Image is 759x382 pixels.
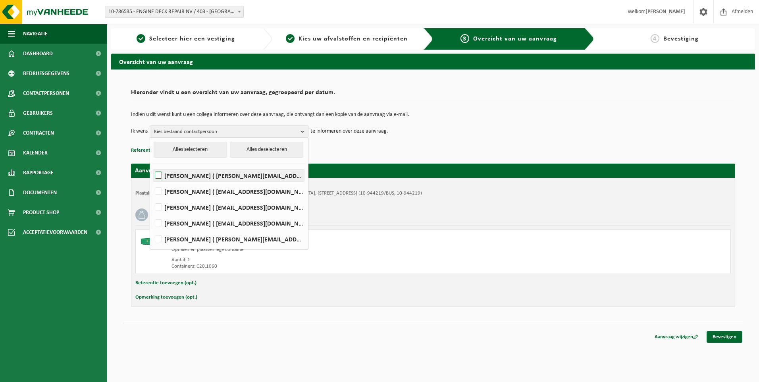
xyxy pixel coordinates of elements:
[153,233,304,245] label: [PERSON_NAME] ( [PERSON_NAME][EMAIL_ADDRESS][DOMAIN_NAME] )
[135,278,196,288] button: Referentie toevoegen (opt.)
[23,103,53,123] span: Gebruikers
[23,222,87,242] span: Acceptatievoorwaarden
[645,9,685,15] strong: [PERSON_NAME]
[135,168,195,174] strong: Aanvraag voor [DATE]
[131,89,735,100] h2: Hieronder vindt u een overzicht van uw aanvraag, gegroepeerd per datum.
[707,331,742,343] a: Bevestigen
[131,125,148,137] p: Ik wens
[115,34,256,44] a: 1Selecteer hier een vestiging
[23,183,57,203] span: Documenten
[135,292,197,303] button: Opmerking toevoegen (opt.)
[150,125,308,137] button: Kies bestaand contactpersoon
[649,331,704,343] a: Aanvraag wijzigen
[230,142,303,158] button: Alles deselecteren
[23,64,69,83] span: Bedrijfsgegevens
[153,201,304,213] label: [PERSON_NAME] ( [EMAIL_ADDRESS][DOMAIN_NAME] )
[310,125,388,137] p: te informeren over deze aanvraag.
[171,257,465,263] div: Aantal: 1
[105,6,243,17] span: 10-786535 - ENGINE DECK REPAIR NV / 403 - ANTWERPEN
[23,83,69,103] span: Contactpersonen
[131,112,735,118] p: Indien u dit wenst kunt u een collega informeren over deze aanvraag, die ontvangt dan een kopie v...
[149,36,235,42] span: Selecteer hier een vestiging
[286,34,295,43] span: 2
[140,234,164,246] img: HK-XC-20-GN-00.png
[23,203,59,222] span: Product Shop
[276,34,418,44] a: 2Kies uw afvalstoffen en recipiënten
[23,44,53,64] span: Dashboard
[135,191,170,196] strong: Plaatsingsadres:
[23,163,54,183] span: Rapportage
[663,36,699,42] span: Bevestiging
[131,145,192,156] button: Referentie toevoegen (opt.)
[111,54,755,69] h2: Overzicht van uw aanvraag
[153,185,304,197] label: [PERSON_NAME] ( [EMAIL_ADDRESS][DOMAIN_NAME] )
[153,170,304,181] label: [PERSON_NAME] ( [PERSON_NAME][EMAIL_ADDRESS][PERSON_NAME][DOMAIN_NAME] )
[154,126,298,138] span: Kies bestaand contactpersoon
[651,34,659,43] span: 4
[473,36,557,42] span: Overzicht van uw aanvraag
[137,34,145,43] span: 1
[23,143,48,163] span: Kalender
[460,34,469,43] span: 3
[154,142,227,158] button: Alles selecteren
[153,217,304,229] label: [PERSON_NAME] ( [EMAIL_ADDRESS][DOMAIN_NAME] )
[105,6,244,18] span: 10-786535 - ENGINE DECK REPAIR NV / 403 - ANTWERPEN
[23,24,48,44] span: Navigatie
[171,263,465,270] div: Containers: C20.1060
[299,36,408,42] span: Kies uw afvalstoffen en recipiënten
[23,123,54,143] span: Contracten
[171,247,465,253] div: Ophalen en plaatsen lege container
